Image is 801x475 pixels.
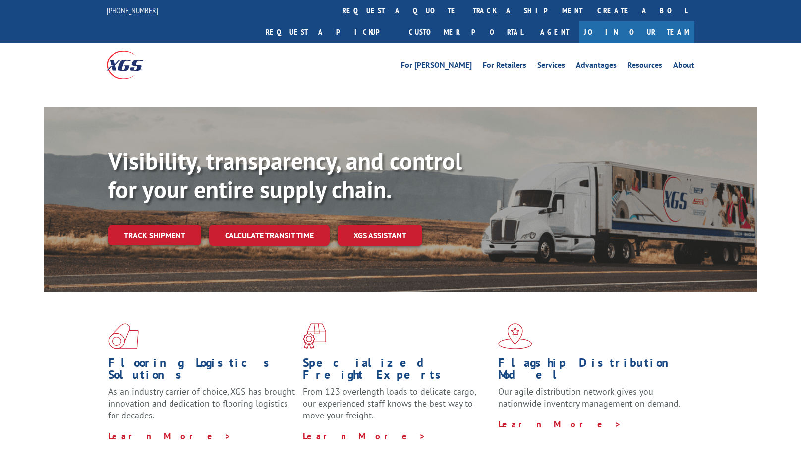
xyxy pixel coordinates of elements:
a: Services [537,61,565,72]
a: Learn More > [498,418,622,430]
a: For [PERSON_NAME] [401,61,472,72]
a: Learn More > [108,430,231,442]
a: Learn More > [303,430,426,442]
img: xgs-icon-flagship-distribution-model-red [498,323,532,349]
img: xgs-icon-total-supply-chain-intelligence-red [108,323,139,349]
a: Agent [530,21,579,43]
a: Resources [628,61,662,72]
a: About [673,61,694,72]
a: [PHONE_NUMBER] [107,5,158,15]
span: As an industry carrier of choice, XGS has brought innovation and dedication to flooring logistics... [108,386,295,421]
a: Track shipment [108,225,201,245]
a: Calculate transit time [209,225,330,246]
a: For Retailers [483,61,526,72]
p: From 123 overlength loads to delicate cargo, our experienced staff knows the best way to move you... [303,386,490,430]
h1: Flagship Distribution Model [498,357,686,386]
img: xgs-icon-focused-on-flooring-red [303,323,326,349]
h1: Flooring Logistics Solutions [108,357,295,386]
b: Visibility, transparency, and control for your entire supply chain. [108,145,462,205]
a: Advantages [576,61,617,72]
a: XGS ASSISTANT [338,225,422,246]
a: Join Our Team [579,21,694,43]
h1: Specialized Freight Experts [303,357,490,386]
a: Request a pickup [258,21,401,43]
span: Our agile distribution network gives you nationwide inventory management on demand. [498,386,681,409]
a: Customer Portal [401,21,530,43]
